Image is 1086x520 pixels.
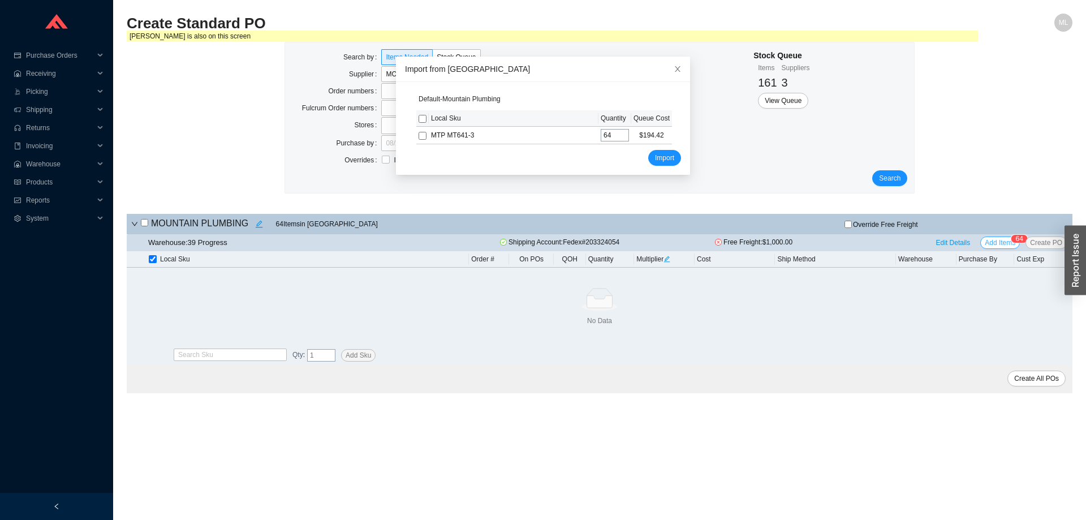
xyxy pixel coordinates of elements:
[26,83,94,101] span: Picking
[1014,251,1072,268] th: Cust Exp
[429,110,598,127] th: Local Sku
[853,221,918,228] span: Override Free Freight
[14,52,21,59] span: credit-card
[598,110,631,127] th: Quantity
[932,237,975,249] button: Edit Details
[129,315,1070,326] div: No Data
[655,152,674,164] span: Import
[276,218,378,230] span: 64 Item s in [GEOGRAPHIC_DATA]
[980,237,1020,249] button: Add Items
[26,209,94,227] span: System
[390,154,438,166] span: Ignore status
[758,93,808,109] button: View Queue
[148,237,227,249] div: Warehouse: 39 Progress
[307,349,335,362] input: 1
[896,251,956,268] th: Warehouse
[26,65,94,83] span: Receiving
[715,237,805,249] span: Free Freight:
[1011,235,1028,243] sup: 64
[1014,373,1059,384] span: Create All POs
[344,152,381,168] label: Overrides
[753,49,809,62] div: Stock Queue
[26,101,94,119] span: Shipping
[26,191,94,209] span: Reports
[758,76,777,89] span: 161
[758,62,777,74] div: Items
[26,137,94,155] span: Invoicing
[782,76,788,89] span: 3
[844,221,852,228] input: Override Free Freight
[631,127,672,144] td: $194.42
[386,137,438,149] input: 08/27/2025
[554,251,586,268] th: QOH
[631,110,672,127] th: Queue Cost
[762,238,792,246] span: $1,000.00
[636,253,692,265] div: Multiplier
[665,57,690,81] button: Close
[429,127,598,144] td: MTP MT641-3
[341,349,376,362] button: Add Sku
[252,220,266,228] span: edit
[354,117,381,133] label: Stores
[141,216,267,232] h4: MOUNTAIN PLUMBING
[985,237,1015,248] span: Add Items
[336,135,381,151] label: Purchase by
[1059,14,1068,32] span: ML
[14,215,21,222] span: setting
[160,253,190,265] span: Local Sku
[715,239,722,246] span: close-circle
[879,173,900,184] span: Search
[251,216,267,232] button: edit
[328,83,381,99] label: Order numbers
[26,46,94,65] span: Purchase Orders
[674,65,682,73] span: close
[292,349,305,362] span: :
[500,237,624,249] span: Shipping Account: Fedex # 203324054
[648,150,681,166] button: Import
[765,95,801,106] span: View Queue
[14,179,21,186] span: read
[586,251,634,268] th: Quantity
[500,239,507,246] span: check-circle
[936,237,971,248] span: Edit Details
[1019,235,1023,243] span: 4
[872,170,907,186] button: Search
[695,251,775,268] th: Cost
[14,197,21,204] span: fund
[782,62,810,74] div: Suppliers
[509,251,553,268] th: On POs
[26,155,94,173] span: Warehouse
[956,251,1015,268] th: Purchase By
[469,251,509,268] th: Order #
[14,124,21,131] span: customer-service
[292,351,303,359] span: Qty
[14,143,21,149] span: book
[386,67,557,81] span: MOUNTAIN PLUMBING
[349,66,381,82] label: Supplier:
[386,53,428,61] span: Items Needed
[26,173,94,191] span: Products
[53,503,60,510] span: left
[1007,371,1066,386] button: Create All POs
[405,63,681,75] div: Import from [GEOGRAPHIC_DATA]
[127,14,836,33] h2: Create Standard PO
[419,93,670,105] h4: Default - Mountain Plumbing
[663,256,670,263] span: edit
[437,53,476,61] span: Stock Queue
[302,100,382,116] label: Fulcrum Order numbers
[343,49,381,65] label: Search by
[26,119,94,137] span: Returns
[131,221,138,227] span: down
[1016,235,1020,243] span: 6
[775,251,896,268] th: Ship Method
